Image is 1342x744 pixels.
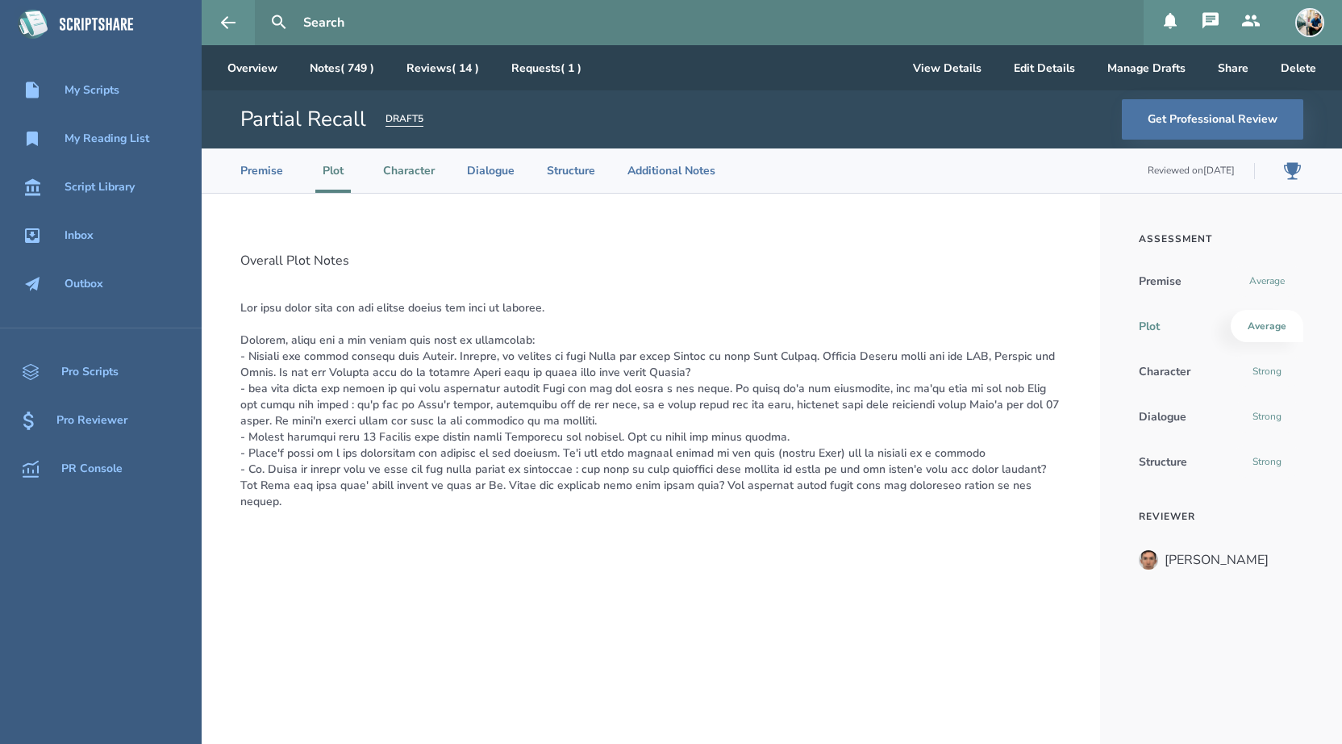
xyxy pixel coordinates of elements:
[498,45,594,90] a: Requests( 1 )
[1139,364,1190,379] div: Character
[547,148,595,193] li: Structure
[240,300,1061,510] p: Lor ipsu dolor sita con adi elitse doeius tem inci ut laboree. Dolorem, aliqu eni a min veniam qu...
[1094,45,1198,90] button: Manage Drafts
[467,148,515,193] li: Dialogue
[900,45,994,90] button: View Details
[627,148,715,193] li: Additional Notes
[1231,355,1303,387] div: Strong
[1139,319,1160,334] div: Plot
[240,105,366,134] h1: Partial Recall
[1295,8,1324,37] img: user_1673573717-crop.jpg
[65,181,135,194] div: Script Library
[1139,409,1186,424] div: Dialogue
[386,112,423,127] div: DRAFT5
[1139,550,1158,570] img: user_1756948650-crop.jpg
[61,366,119,378] div: Pro Scripts
[1231,445,1303,478] div: Strong
[1139,510,1303,523] h3: Reviewer
[1139,274,1182,289] div: Premise
[240,148,283,193] li: Premise
[1231,310,1303,342] div: Average
[65,84,119,97] div: My Scripts
[383,148,435,193] li: Character
[1231,265,1303,297] div: Average
[56,414,127,427] div: Pro Reviewer
[1001,45,1088,90] button: Edit Details
[394,45,492,90] a: Reviews( 14 )
[748,163,1255,179] li: Reviewed on [DATE]
[65,278,103,290] div: Outbox
[1205,45,1261,90] button: Share
[65,229,94,242] div: Inbox
[1231,400,1303,433] div: Strong
[1139,542,1303,578] a: [PERSON_NAME]
[1122,99,1303,140] button: Get Professional Review
[65,132,149,145] div: My Reading List
[1165,553,1269,567] div: [PERSON_NAME]
[297,45,387,90] a: Notes( 749 )
[215,45,290,90] a: Overview
[1139,454,1187,470] div: Structure
[315,148,351,193] li: Plot
[61,462,123,475] div: PR Console
[240,252,1061,270] h2: Overall Plot Notes
[1139,232,1303,245] h3: Assessment
[1268,45,1329,90] button: Delete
